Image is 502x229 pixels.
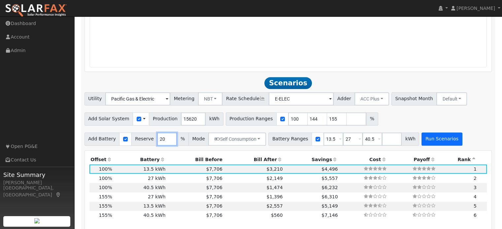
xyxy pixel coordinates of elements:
span: $7,706 [206,176,222,181]
div: [GEOGRAPHIC_DATA], [GEOGRAPHIC_DATA] [3,185,71,198]
th: Battery [113,155,167,164]
input: Select a Utility [105,92,170,105]
span: Scenarios [264,77,312,89]
th: Bill Before [167,155,224,164]
span: Rate Schedule [222,92,269,105]
button: ACC Plus [354,92,389,105]
span: $2,557 [266,203,283,209]
span: $4,496 [321,166,338,172]
span: $7,146 [321,213,338,218]
span: 3 [474,185,477,190]
span: $2,149 [266,176,283,181]
span: Battery Ranges [268,132,312,146]
span: $6,310 [321,194,338,199]
span: Adder [333,92,355,105]
span: Savings [312,157,332,162]
span: 4 [474,194,477,199]
th: Bill After [223,155,284,164]
span: $3,210 [266,166,283,172]
span: Payoff [414,157,430,162]
span: 5 [474,203,477,209]
span: $1,396 [266,194,283,199]
span: 100% [99,176,112,181]
span: 100% [99,185,112,190]
span: $5,557 [321,176,338,181]
span: Metering [170,92,198,105]
span: kWh [401,132,419,146]
td: 40.5 kWh [113,211,167,220]
span: % [366,112,378,126]
span: 1 [474,166,477,172]
span: Production Ranges [226,112,277,126]
span: % [177,132,188,146]
span: 155% [99,213,112,218]
button: Default [436,92,467,105]
span: 155% [99,203,112,209]
div: [PERSON_NAME] [3,179,71,186]
span: 155% [99,194,112,199]
img: retrieve [34,218,40,223]
th: Offset [89,155,114,164]
span: 100% [99,166,112,172]
td: 40.5 kWh [113,183,167,192]
a: Map [55,192,61,197]
span: Cost [369,157,381,162]
span: Utility [84,92,106,105]
span: Reserve [131,132,158,146]
button: NBT [198,92,223,105]
span: $7,706 [206,203,222,209]
span: $560 [271,213,283,218]
button: Run Scenarios [421,132,462,146]
span: Site Summary [3,170,71,179]
span: Mode [188,132,209,146]
span: Add Battery [84,132,120,146]
span: 2 [474,176,477,181]
span: kWh [205,112,223,126]
td: 13.5 kWh [113,164,167,174]
span: $6,232 [321,185,338,190]
span: $7,706 [206,166,222,172]
span: Production [149,112,181,126]
span: Rank [457,157,471,162]
img: SolarFax [5,4,67,17]
span: Snapshot Month [391,92,437,105]
td: 13.5 kWh [113,202,167,211]
span: $5,149 [321,203,338,209]
button: Self Consumption [208,132,266,146]
td: 27 kWh [113,192,167,202]
td: 27 kWh [113,174,167,183]
span: Add Solar System [84,112,133,126]
span: $7,706 [206,185,222,190]
span: $7,706 [206,194,222,199]
span: $7,706 [206,213,222,218]
span: 6 [474,213,477,218]
span: [PERSON_NAME] [456,6,495,11]
span: $1,474 [266,185,283,190]
input: Select a Rate Schedule [269,92,334,105]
